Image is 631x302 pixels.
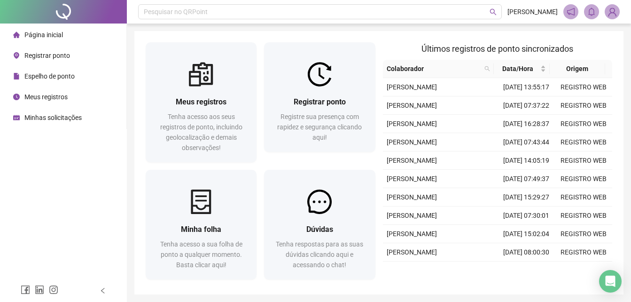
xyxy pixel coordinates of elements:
[498,243,555,262] td: [DATE] 08:00:30
[498,96,555,115] td: [DATE] 07:37:22
[24,114,82,121] span: Minhas solicitações
[555,188,612,207] td: REGISTRO WEB
[294,97,346,106] span: Registrar ponto
[494,60,549,78] th: Data/Hora
[24,31,63,39] span: Página inicial
[550,60,605,78] th: Origem
[100,287,106,294] span: left
[277,113,362,141] span: Registre sua presença com rapidez e segurança clicando aqui!
[555,225,612,243] td: REGISTRO WEB
[498,78,555,96] td: [DATE] 13:55:17
[555,243,612,262] td: REGISTRO WEB
[498,188,555,207] td: [DATE] 15:29:27
[387,248,437,256] span: [PERSON_NAME]
[498,151,555,170] td: [DATE] 14:05:19
[498,115,555,133] td: [DATE] 16:28:37
[160,240,242,269] span: Tenha acesso a sua folha de ponto a qualquer momento. Basta clicar aqui!
[264,42,375,152] a: Registrar pontoRegistre sua presença com rapidez e segurança clicando aqui!
[599,270,622,293] div: Open Intercom Messenger
[264,170,375,279] a: DúvidasTenha respostas para as suas dúvidas clicando aqui e acessando o chat!
[21,285,30,294] span: facebook
[605,5,619,19] img: 90665
[484,66,490,72] span: search
[24,93,68,101] span: Meus registros
[498,262,555,280] td: [DATE] 14:19:05
[387,175,437,183] span: [PERSON_NAME]
[490,8,497,16] span: search
[306,225,333,234] span: Dúvidas
[555,96,612,115] td: REGISTRO WEB
[13,32,20,38] span: home
[498,207,555,225] td: [DATE] 07:30:01
[387,193,437,201] span: [PERSON_NAME]
[387,138,437,146] span: [PERSON_NAME]
[387,102,437,109] span: [PERSON_NAME]
[387,83,437,91] span: [PERSON_NAME]
[13,94,20,100] span: clock-circle
[146,170,257,279] a: Minha folhaTenha acesso a sua folha de ponto a qualquer momento. Basta clicar aqui!
[49,285,58,294] span: instagram
[555,207,612,225] td: REGISTRO WEB
[555,133,612,151] td: REGISTRO WEB
[483,62,492,76] span: search
[387,157,437,164] span: [PERSON_NAME]
[421,44,573,54] span: Últimos registros de ponto sincronizados
[498,64,538,74] span: Data/Hora
[387,120,437,127] span: [PERSON_NAME]
[160,113,242,151] span: Tenha acesso aos seus registros de ponto, incluindo geolocalização e demais observações!
[387,64,481,74] span: Colaborador
[13,114,20,121] span: schedule
[387,212,437,219] span: [PERSON_NAME]
[555,262,612,280] td: REGISTRO WEB
[498,170,555,188] td: [DATE] 07:49:37
[181,225,221,234] span: Minha folha
[146,42,257,162] a: Meus registrosTenha acesso aos seus registros de ponto, incluindo geolocalização e demais observa...
[498,133,555,151] td: [DATE] 07:43:44
[587,8,596,16] span: bell
[13,52,20,59] span: environment
[13,73,20,79] span: file
[498,225,555,243] td: [DATE] 15:02:04
[567,8,575,16] span: notification
[24,52,70,59] span: Registrar ponto
[555,115,612,133] td: REGISTRO WEB
[35,285,44,294] span: linkedin
[276,240,363,269] span: Tenha respostas para as suas dúvidas clicando aqui e acessando o chat!
[24,72,75,80] span: Espelho de ponto
[555,151,612,170] td: REGISTRO WEB
[507,7,558,17] span: [PERSON_NAME]
[555,170,612,188] td: REGISTRO WEB
[387,230,437,238] span: [PERSON_NAME]
[555,78,612,96] td: REGISTRO WEB
[176,97,226,106] span: Meus registros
